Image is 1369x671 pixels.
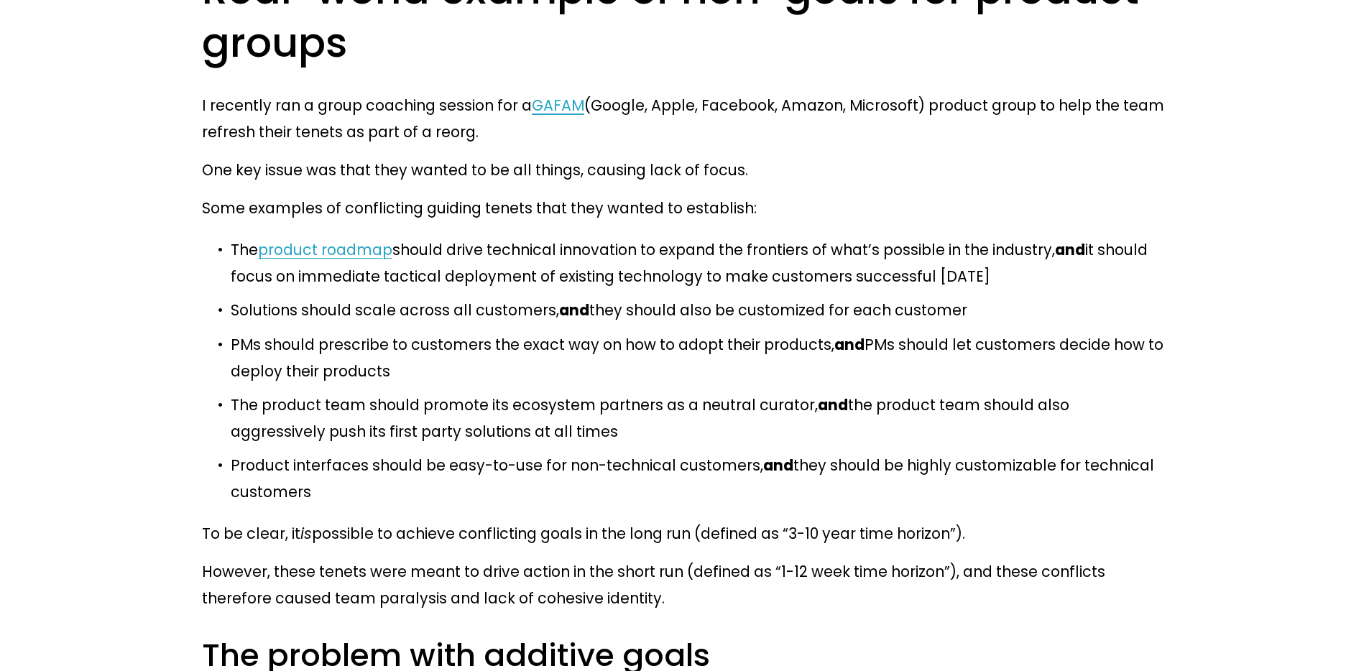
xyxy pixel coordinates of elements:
[834,334,865,355] strong: and
[231,236,1167,290] p: The should drive technical innovation to expand the frontiers of what’s possible in the industry,...
[231,452,1167,505] p: Product interfaces should be easy-to-use for non-technical customers, they should be highly custo...
[1055,239,1085,260] strong: and
[300,523,312,544] em: is
[231,297,1167,323] p: Solutions should scale across all customers, they should also be customized for each customer
[258,239,392,260] a: product roadmap
[202,92,1167,145] p: I recently ran a group coaching session for a (Google, Apple, Facebook, Amazon, Microsoft) produc...
[202,520,1167,547] p: To be clear, it possible to achieve conflicting goals in the long run (defined as “3-10 year time...
[818,394,848,415] strong: and
[559,300,589,320] strong: and
[532,95,584,116] a: GAFAM
[202,195,1167,221] p: Some examples of conflicting guiding tenets that they wanted to establish:
[202,157,1167,183] p: One key issue was that they wanted to be all things, causing lack of focus.
[231,331,1167,384] p: PMs should prescribe to customers the exact way on how to adopt their products, PMs should let cu...
[231,392,1167,445] p: The product team should promote its ecosystem partners as a neutral curator, the product team sho...
[763,455,793,476] strong: and
[202,558,1167,611] p: However, these tenets were meant to drive action in the short run (defined as “1-12 week time hor...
